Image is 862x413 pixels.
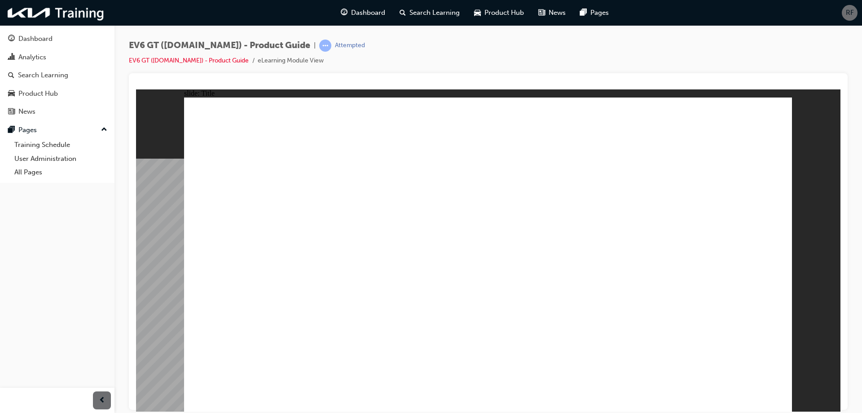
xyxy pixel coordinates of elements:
span: car-icon [474,7,481,18]
span: car-icon [8,90,15,98]
span: search-icon [400,7,406,18]
button: Pages [4,122,111,138]
span: learningRecordVerb_ATTEMPT-icon [319,40,331,52]
span: chart-icon [8,53,15,62]
span: news-icon [8,108,15,116]
a: News [4,103,111,120]
span: guage-icon [341,7,347,18]
a: Analytics [4,49,111,66]
a: User Administration [11,152,111,166]
li: eLearning Module View [258,56,324,66]
span: Search Learning [409,8,460,18]
a: Search Learning [4,67,111,84]
span: up-icon [101,124,107,136]
div: Search Learning [18,70,68,80]
a: guage-iconDashboard [334,4,392,22]
span: Dashboard [351,8,385,18]
span: Pages [590,8,609,18]
div: Analytics [18,52,46,62]
span: Product Hub [484,8,524,18]
div: Product Hub [18,89,58,99]
a: car-iconProduct Hub [467,4,531,22]
div: Dashboard [18,34,53,44]
button: DashboardAnalyticsSearch LearningProduct HubNews [4,29,111,122]
a: EV6 GT ([DOMAIN_NAME]) - Product Guide [129,57,249,64]
div: Attempted [335,41,365,50]
span: prev-icon [99,395,106,406]
span: pages-icon [8,126,15,134]
span: EV6 GT ([DOMAIN_NAME]) - Product Guide [129,40,310,51]
button: RF [842,5,858,21]
span: pages-icon [580,7,587,18]
img: kia-training [4,4,108,22]
span: guage-icon [8,35,15,43]
span: search-icon [8,71,14,80]
div: News [18,107,35,117]
a: All Pages [11,165,111,179]
a: Training Schedule [11,138,111,152]
a: Dashboard [4,31,111,47]
span: | [314,40,316,51]
div: Pages [18,125,37,135]
a: news-iconNews [531,4,573,22]
a: Product Hub [4,85,111,102]
span: RF [846,8,854,18]
span: news-icon [538,7,545,18]
a: search-iconSearch Learning [392,4,467,22]
a: pages-iconPages [573,4,616,22]
span: News [549,8,566,18]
